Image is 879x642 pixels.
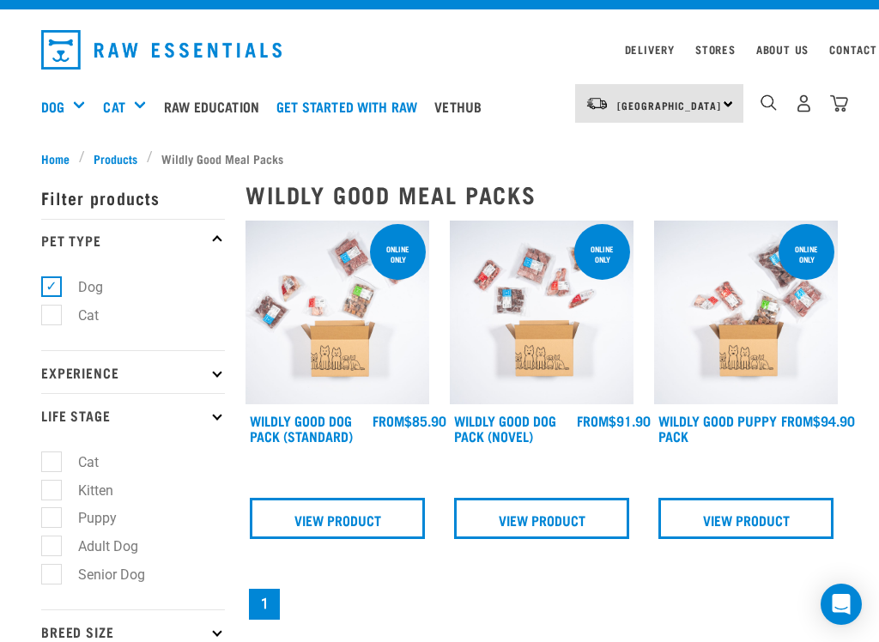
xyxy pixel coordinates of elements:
img: home-icon-1@2x.png [761,94,777,111]
span: FROM [373,416,404,424]
p: Experience [41,350,225,393]
a: Cat [103,96,124,117]
div: $94.90 [781,413,855,428]
div: $91.90 [577,413,651,428]
a: View Product [250,498,425,539]
a: Products [85,149,147,167]
img: Puppy 0 2sec [654,221,838,404]
div: Online Only [370,236,426,272]
div: Online Only [779,236,834,272]
a: Page 1 [249,589,280,620]
a: Get started with Raw [272,72,430,141]
span: FROM [781,416,813,424]
label: Adult Dog [51,536,145,557]
label: Cat [51,305,106,326]
div: $85.90 [373,413,446,428]
nav: breadcrumbs [41,149,838,167]
a: About Us [756,46,809,52]
a: Home [41,149,79,167]
img: Raw Essentials Logo [41,30,282,70]
span: [GEOGRAPHIC_DATA] [617,102,721,108]
span: Home [41,149,70,167]
nav: dropdown navigation [27,23,852,76]
label: Cat [51,451,106,473]
p: Pet Type [41,219,225,262]
a: Delivery [625,46,675,52]
label: Dog [51,276,110,298]
img: Dog 0 2sec [246,221,429,404]
div: Online Only [574,236,630,272]
label: Kitten [51,480,120,501]
a: Raw Education [160,72,272,141]
a: View Product [658,498,834,539]
a: Contact [829,46,877,52]
label: Puppy [51,507,124,529]
h2: Wildly Good Meal Packs [246,181,838,208]
a: Stores [695,46,736,52]
p: Life Stage [41,393,225,436]
div: Open Intercom Messenger [821,584,862,625]
a: Wildly Good Dog Pack (Standard) [250,416,353,439]
label: Senior Dog [51,564,152,585]
a: View Product [454,498,629,539]
a: Dog [41,96,64,117]
a: Vethub [430,72,494,141]
p: Filter products [41,176,225,219]
a: Wildly Good Puppy Pack [658,416,777,439]
img: Dog Novel 0 2sec [450,221,633,404]
span: FROM [577,416,609,424]
nav: pagination [246,585,838,623]
a: Wildly Good Dog Pack (Novel) [454,416,556,439]
img: home-icon@2x.png [830,94,848,112]
img: van-moving.png [585,96,609,112]
img: user.png [795,94,813,112]
span: Products [94,149,137,167]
